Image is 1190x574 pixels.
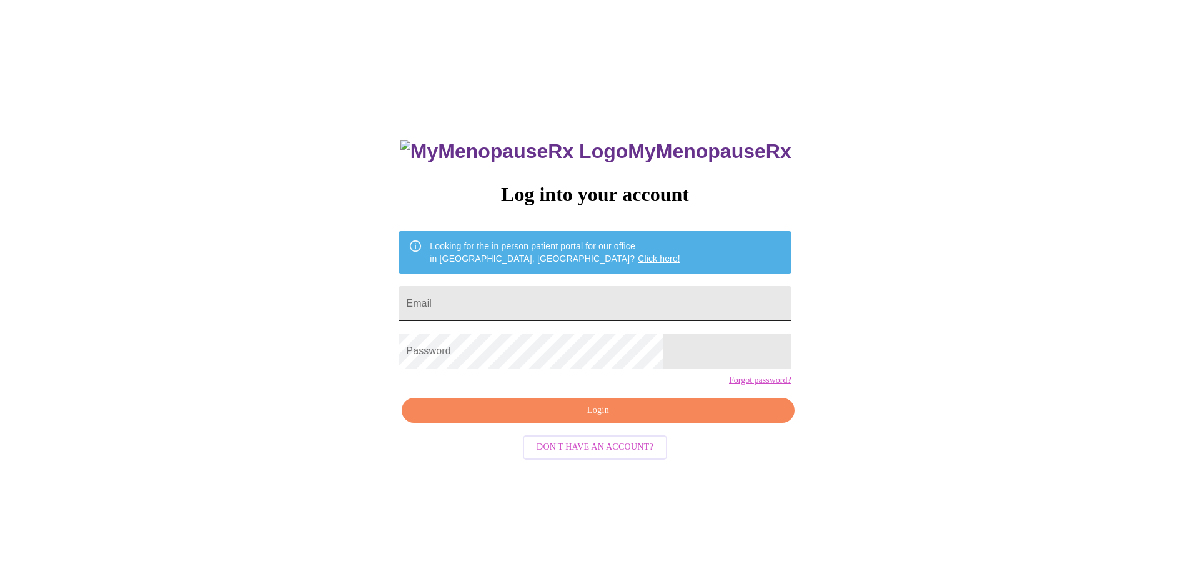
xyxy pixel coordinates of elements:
span: Login [416,403,780,418]
a: Don't have an account? [520,441,670,452]
a: Forgot password? [729,375,791,385]
h3: MyMenopauseRx [400,140,791,163]
h3: Log into your account [399,183,791,206]
div: Looking for the in person patient portal for our office in [GEOGRAPHIC_DATA], [GEOGRAPHIC_DATA]? [430,235,680,270]
button: Login [402,398,794,423]
img: MyMenopauseRx Logo [400,140,628,163]
button: Don't have an account? [523,435,667,460]
span: Don't have an account? [537,440,653,455]
a: Click here! [638,254,680,264]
